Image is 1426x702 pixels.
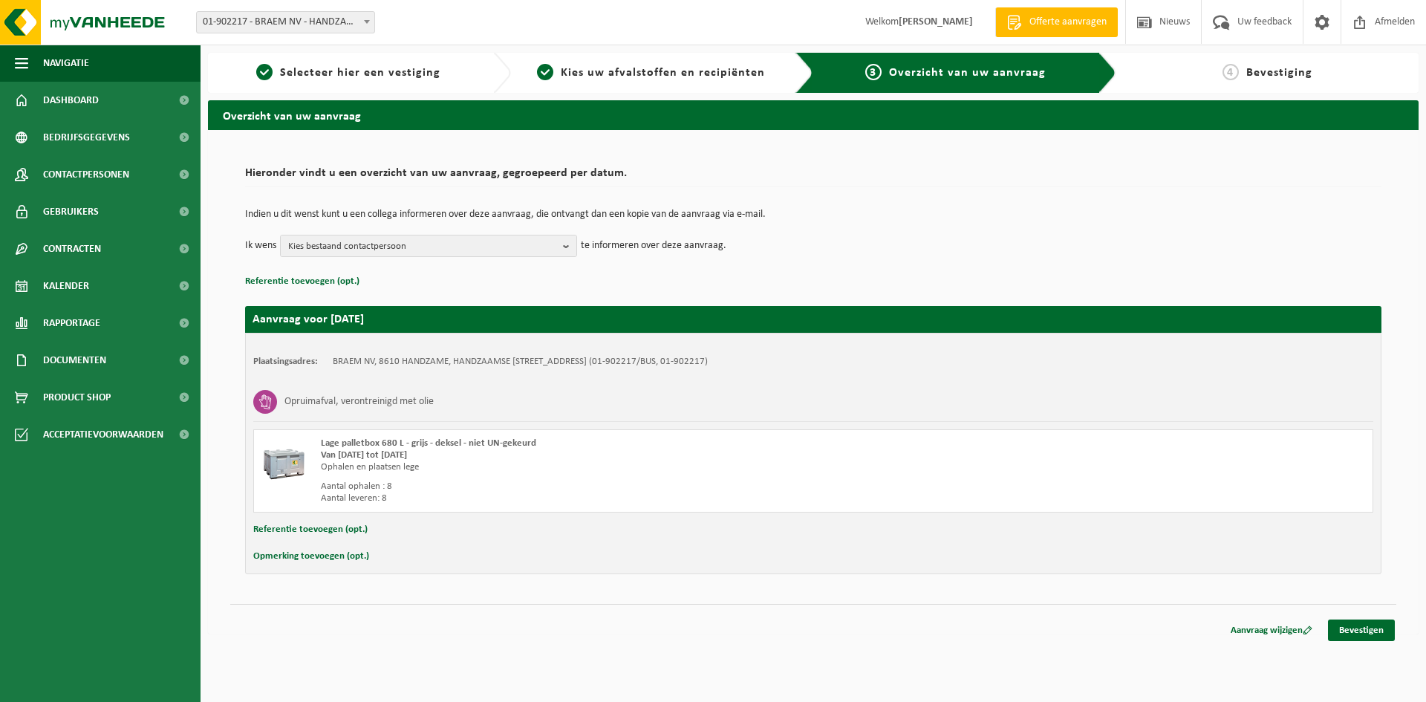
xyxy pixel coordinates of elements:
[581,235,726,257] p: te informeren over deze aanvraag.
[1222,64,1239,80] span: 4
[518,64,784,82] a: 2Kies uw afvalstoffen en recipiënten
[256,64,273,80] span: 1
[321,493,873,504] div: Aantal leveren: 8
[321,461,873,473] div: Ophalen en plaatsen lege
[1220,620,1324,641] a: Aanvraag wijzigen
[1026,15,1110,30] span: Offerte aanvragen
[43,416,163,453] span: Acceptatievoorwaarden
[321,481,873,493] div: Aantal ophalen : 8
[280,67,440,79] span: Selecteer hier een vestiging
[43,45,89,82] span: Navigatie
[1328,620,1395,641] a: Bevestigen
[43,267,89,305] span: Kalender
[43,342,106,379] span: Documenten
[43,230,101,267] span: Contracten
[1246,67,1312,79] span: Bevestiging
[899,16,973,27] strong: [PERSON_NAME]
[245,209,1381,220] p: Indien u dit wenst kunt u een collega informeren over deze aanvraag, die ontvangt dan een kopie v...
[43,379,111,416] span: Product Shop
[537,64,553,80] span: 2
[261,438,306,482] img: PB-LB-0680-HPE-GY-11.png
[253,313,364,325] strong: Aanvraag voor [DATE]
[208,100,1419,129] h2: Overzicht van uw aanvraag
[321,450,407,460] strong: Van [DATE] tot [DATE]
[215,64,481,82] a: 1Selecteer hier een vestiging
[43,119,130,156] span: Bedrijfsgegevens
[43,193,99,230] span: Gebruikers
[43,305,100,342] span: Rapportage
[253,357,318,366] strong: Plaatsingsadres:
[43,82,99,119] span: Dashboard
[245,272,359,291] button: Referentie toevoegen (opt.)
[865,64,882,80] span: 3
[245,235,276,257] p: Ik wens
[284,390,434,414] h3: Opruimafval, verontreinigd met olie
[288,235,557,258] span: Kies bestaand contactpersoon
[196,11,375,33] span: 01-902217 - BRAEM NV - HANDZAME
[43,156,129,193] span: Contactpersonen
[321,438,536,448] span: Lage palletbox 680 L - grijs - deksel - niet UN-gekeurd
[333,356,708,368] td: BRAEM NV, 8610 HANDZAME, HANDZAAMSE [STREET_ADDRESS] (01-902217/BUS, 01-902217)
[197,12,374,33] span: 01-902217 - BRAEM NV - HANDZAME
[253,547,369,566] button: Opmerking toevoegen (opt.)
[889,67,1046,79] span: Overzicht van uw aanvraag
[253,520,368,539] button: Referentie toevoegen (opt.)
[245,167,1381,187] h2: Hieronder vindt u een overzicht van uw aanvraag, gegroepeerd per datum.
[561,67,765,79] span: Kies uw afvalstoffen en recipiënten
[995,7,1118,37] a: Offerte aanvragen
[280,235,577,257] button: Kies bestaand contactpersoon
